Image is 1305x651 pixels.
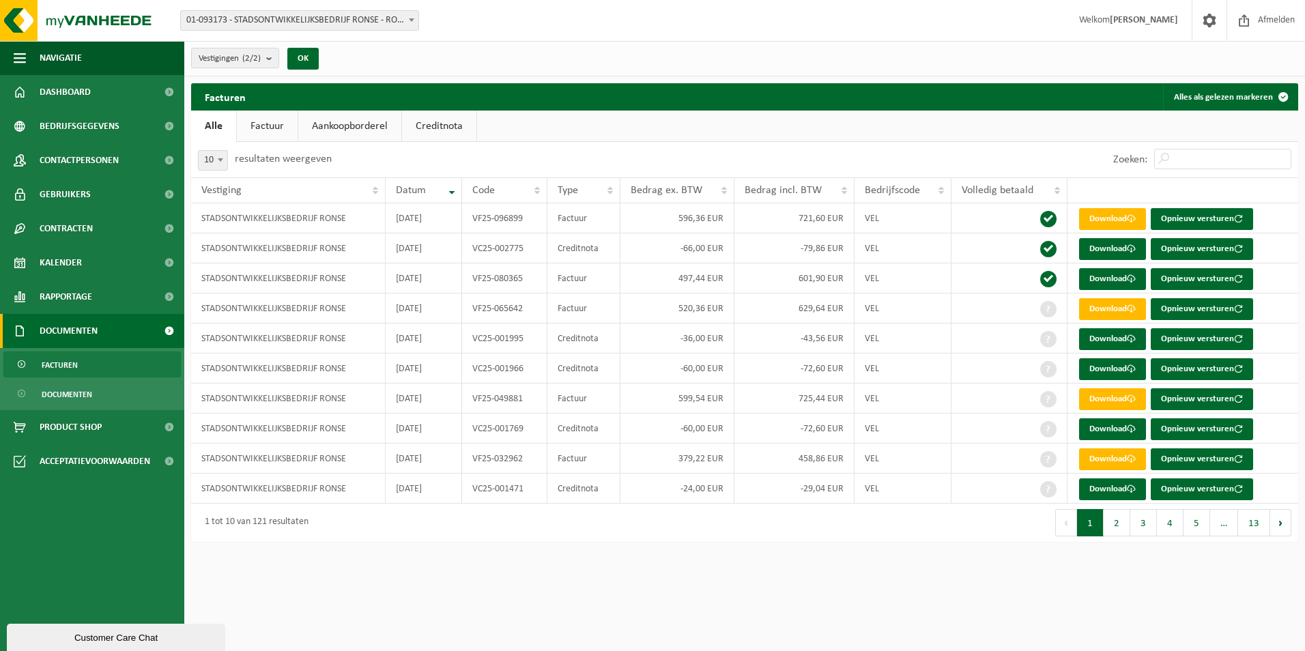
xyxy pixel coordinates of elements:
[620,353,734,384] td: -60,00 EUR
[855,203,951,233] td: VEL
[734,293,855,323] td: 629,64 EUR
[386,444,463,474] td: [DATE]
[180,10,419,31] span: 01-093173 - STADSONTWIKKELIJKSBEDRIJF RONSE - RONSE
[1113,154,1147,165] label: Zoeken:
[734,384,855,414] td: 725,44 EUR
[1130,509,1157,536] button: 3
[42,352,78,378] span: Facturen
[1157,509,1184,536] button: 4
[462,384,547,414] td: VF25-049881
[1151,238,1253,260] button: Opnieuw versturen
[1151,478,1253,500] button: Opnieuw versturen
[865,185,920,196] span: Bedrijfscode
[40,75,91,109] span: Dashboard
[462,444,547,474] td: VF25-032962
[40,246,82,280] span: Kalender
[1151,328,1253,350] button: Opnieuw versturen
[40,109,119,143] span: Bedrijfsgegevens
[1184,509,1210,536] button: 5
[386,474,463,504] td: [DATE]
[191,474,386,504] td: STADSONTWIKKELIJKSBEDRIJF RONSE
[547,353,620,384] td: Creditnota
[1151,358,1253,380] button: Opnieuw versturen
[298,111,401,142] a: Aankoopborderel
[1151,388,1253,410] button: Opnieuw versturen
[181,11,418,30] span: 01-093173 - STADSONTWIKKELIJKSBEDRIJF RONSE - RONSE
[235,154,332,164] label: resultaten weergeven
[386,353,463,384] td: [DATE]
[734,323,855,353] td: -43,56 EUR
[191,111,236,142] a: Alle
[620,263,734,293] td: 497,44 EUR
[462,203,547,233] td: VF25-096899
[42,381,92,407] span: Documenten
[547,414,620,444] td: Creditnota
[1238,509,1270,536] button: 13
[1079,328,1146,350] a: Download
[1104,509,1130,536] button: 2
[1079,448,1146,470] a: Download
[1077,509,1104,536] button: 1
[620,203,734,233] td: 596,36 EUR
[620,474,734,504] td: -24,00 EUR
[7,621,228,651] iframe: chat widget
[1151,208,1253,230] button: Opnieuw versturen
[3,351,181,377] a: Facturen
[547,323,620,353] td: Creditnota
[40,444,150,478] span: Acceptatievoorwaarden
[631,185,702,196] span: Bedrag ex. BTW
[40,314,98,348] span: Documenten
[855,414,951,444] td: VEL
[734,474,855,504] td: -29,04 EUR
[462,293,547,323] td: VF25-065642
[191,444,386,474] td: STADSONTWIKKELIJKSBEDRIJF RONSE
[547,263,620,293] td: Factuur
[1151,418,1253,440] button: Opnieuw versturen
[386,323,463,353] td: [DATE]
[287,48,319,70] button: OK
[855,444,951,474] td: VEL
[191,353,386,384] td: STADSONTWIKKELIJKSBEDRIJF RONSE
[40,410,102,444] span: Product Shop
[1270,509,1291,536] button: Next
[547,474,620,504] td: Creditnota
[1151,448,1253,470] button: Opnieuw versturen
[734,414,855,444] td: -72,60 EUR
[1079,208,1146,230] a: Download
[386,263,463,293] td: [DATE]
[855,474,951,504] td: VEL
[1151,268,1253,290] button: Opnieuw versturen
[199,48,261,69] span: Vestigingen
[199,151,227,170] span: 10
[191,263,386,293] td: STADSONTWIKKELIJKSBEDRIJF RONSE
[462,414,547,444] td: VC25-001769
[198,510,309,535] div: 1 tot 10 van 121 resultaten
[462,323,547,353] td: VC25-001995
[1079,268,1146,290] a: Download
[462,263,547,293] td: VF25-080365
[855,353,951,384] td: VEL
[396,185,426,196] span: Datum
[191,414,386,444] td: STADSONTWIKKELIJKSBEDRIJF RONSE
[745,185,822,196] span: Bedrag incl. BTW
[1151,298,1253,320] button: Opnieuw versturen
[1055,509,1077,536] button: Previous
[1079,478,1146,500] a: Download
[547,384,620,414] td: Factuur
[201,185,242,196] span: Vestiging
[620,444,734,474] td: 379,22 EUR
[855,293,951,323] td: VEL
[462,474,547,504] td: VC25-001471
[386,203,463,233] td: [DATE]
[40,177,91,212] span: Gebruikers
[191,233,386,263] td: STADSONTWIKKELIJKSBEDRIJF RONSE
[40,143,119,177] span: Contactpersonen
[386,384,463,414] td: [DATE]
[547,293,620,323] td: Factuur
[191,293,386,323] td: STADSONTWIKKELIJKSBEDRIJF RONSE
[242,54,261,63] count: (2/2)
[734,203,855,233] td: 721,60 EUR
[191,83,259,110] h2: Facturen
[1079,238,1146,260] a: Download
[191,48,279,68] button: Vestigingen(2/2)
